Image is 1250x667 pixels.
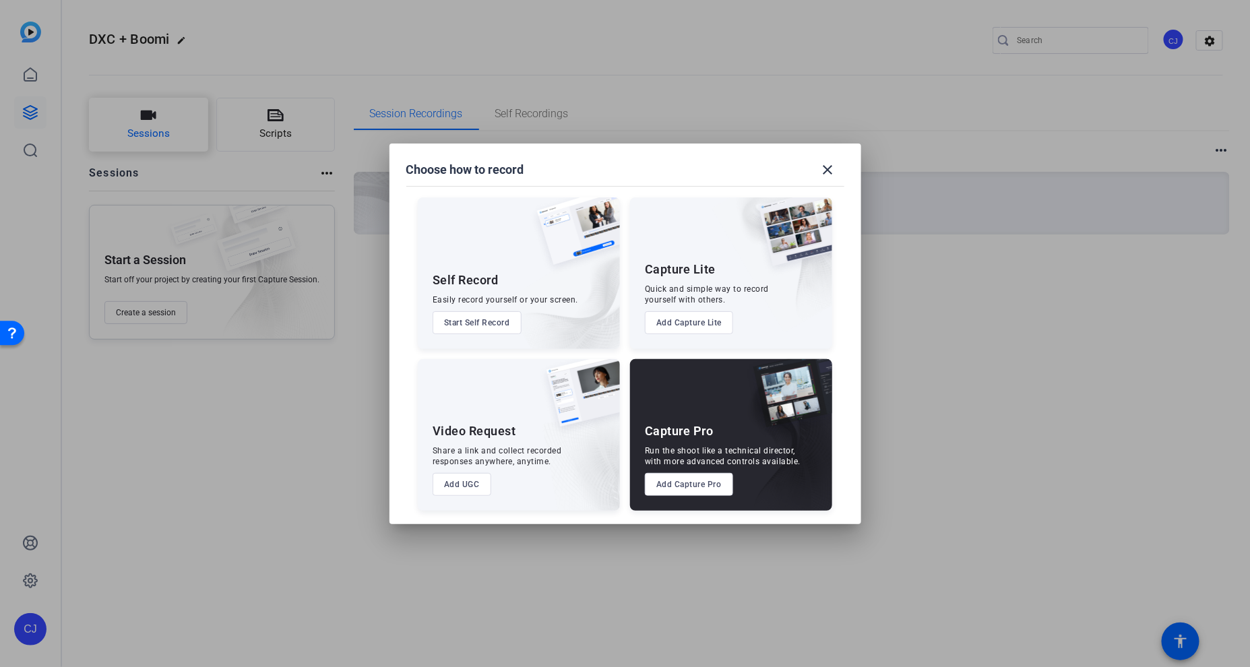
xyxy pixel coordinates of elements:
[503,226,620,349] img: embarkstudio-self-record.png
[536,359,620,441] img: ugc-content.png
[433,473,491,496] button: Add UGC
[712,197,832,332] img: embarkstudio-capture-lite.png
[645,284,769,305] div: Quick and simple way to record yourself with others.
[406,162,524,178] h1: Choose how to record
[542,401,620,511] img: embarkstudio-ugc-content.png
[433,294,578,305] div: Easily record yourself or your screen.
[645,261,716,278] div: Capture Lite
[433,445,562,467] div: Share a link and collect recorded responses anywhere, anytime.
[732,376,832,511] img: embarkstudio-capture-pro.png
[749,197,832,280] img: capture-lite.png
[992,584,1234,651] iframe: Drift Widget Chat Controller
[645,311,733,334] button: Add Capture Lite
[527,197,620,278] img: self-record.png
[433,272,499,288] div: Self Record
[645,473,733,496] button: Add Capture Pro
[645,445,801,467] div: Run the shoot like a technical director, with more advanced controls available.
[820,162,836,178] mat-icon: close
[433,423,516,439] div: Video Request
[433,311,522,334] button: Start Self Record
[743,359,832,441] img: capture-pro.png
[645,423,714,439] div: Capture Pro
